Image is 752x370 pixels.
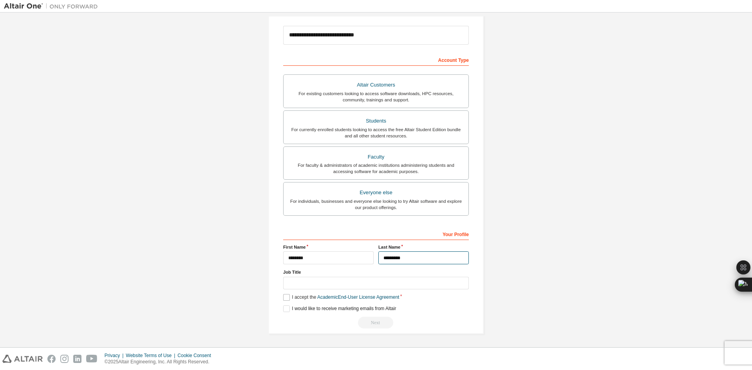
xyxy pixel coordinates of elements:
div: Cookie Consent [177,352,215,359]
div: Read and acccept EULA to continue [283,317,469,328]
div: For faculty & administrators of academic institutions administering students and accessing softwa... [288,162,464,175]
label: First Name [283,244,374,250]
div: Altair Customers [288,79,464,90]
img: instagram.svg [60,355,69,363]
div: Your Profile [283,227,469,240]
div: Students [288,116,464,126]
div: Website Terms of Use [126,352,177,359]
p: © 2025 Altair Engineering, Inc. All Rights Reserved. [105,359,216,365]
img: Altair One [4,2,102,10]
div: Everyone else [288,187,464,198]
a: Academic End-User License Agreement [317,294,399,300]
div: Faculty [288,152,464,162]
label: I would like to receive marketing emails from Altair [283,305,396,312]
img: linkedin.svg [73,355,81,363]
label: Last Name [378,244,469,250]
img: facebook.svg [47,355,56,363]
img: youtube.svg [86,355,98,363]
div: Account Type [283,53,469,66]
div: For individuals, businesses and everyone else looking to try Altair software and explore our prod... [288,198,464,211]
div: Privacy [105,352,126,359]
img: altair_logo.svg [2,355,43,363]
div: For currently enrolled students looking to access the free Altair Student Edition bundle and all ... [288,126,464,139]
label: I accept the [283,294,399,301]
div: For existing customers looking to access software downloads, HPC resources, community, trainings ... [288,90,464,103]
label: Job Title [283,269,469,275]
